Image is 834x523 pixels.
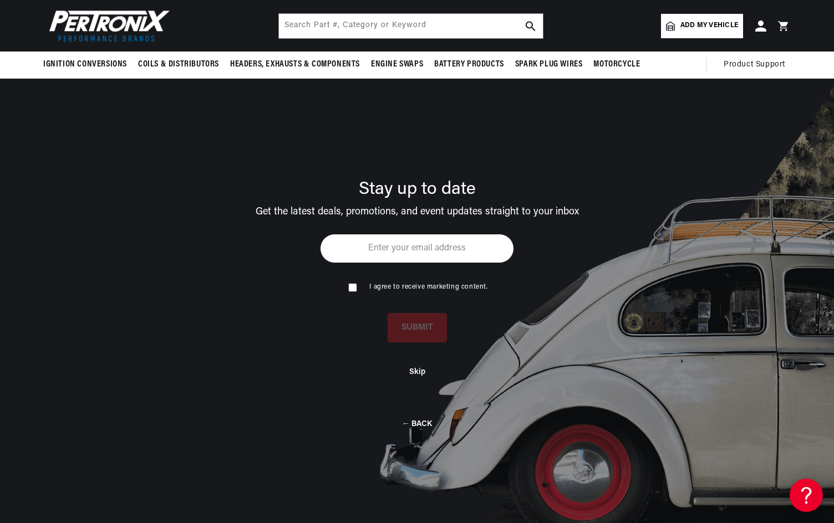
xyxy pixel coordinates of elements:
[518,14,543,38] button: search button
[365,52,429,78] summary: Engine Swaps
[369,284,487,290] span: I agree to receive marketing content.
[661,14,743,38] a: Add my vehicle
[388,313,447,342] button: SUBMIT
[138,59,219,70] span: Coils & Distributors
[230,59,360,70] span: Headers, Exhausts & Components
[429,52,510,78] summary: Battery Products
[434,59,504,70] span: Battery Products
[43,59,127,70] span: Ignition Conversions
[43,7,171,45] img: Pertronix
[371,59,423,70] span: Engine Swaps
[593,59,640,70] span: Motorcycle
[588,52,645,78] summary: Motorcycle
[320,234,514,263] input: Enter your email address
[724,52,791,78] summary: Product Support
[133,52,225,78] summary: Coils & Distributors
[22,198,812,217] div: Get the latest deals, promotions, and event updates straight to your inbox
[402,418,432,429] button: ← BACK
[515,59,583,70] span: Spark Plug Wires
[279,14,543,38] input: Search Part #, Category or Keyword
[22,181,812,198] div: Stay up to date
[724,59,785,71] span: Product Support
[510,52,588,78] summary: Spark Plug Wires
[680,20,738,31] span: Add my vehicle
[409,367,425,377] button: Skip
[225,52,365,78] summary: Headers, Exhausts & Components
[43,52,133,78] summary: Ignition Conversions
